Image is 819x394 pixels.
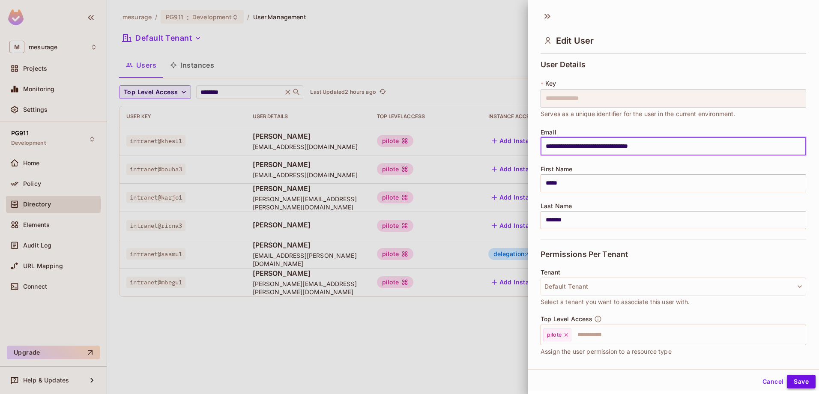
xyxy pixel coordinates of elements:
button: Save [787,375,816,388]
span: Select a tenant you want to associate this user with. [541,297,690,307]
span: Email [541,129,556,136]
span: pilote [547,331,562,338]
span: Permissions Per Tenant [541,250,628,259]
button: Open [801,334,803,335]
span: Key [545,80,556,87]
button: Default Tenant [541,278,806,295]
span: Serves as a unique identifier for the user in the current environment. [541,109,735,119]
button: Cancel [759,375,787,388]
span: First Name [541,166,573,173]
span: Edit User [556,36,594,46]
span: User Details [541,60,586,69]
span: Top Level Access [541,316,592,322]
span: Assign the user permission to a resource type [541,347,672,356]
span: Tenant [541,269,560,276]
div: pilote [543,328,571,341]
span: Last Name [541,203,572,209]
